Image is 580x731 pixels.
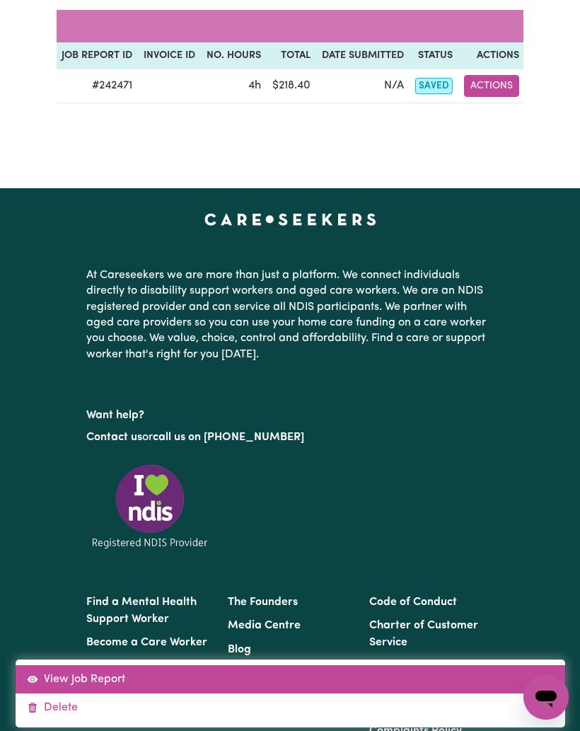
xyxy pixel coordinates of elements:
[464,75,519,97] button: Actions
[369,597,457,608] a: Code of Conduct
[523,674,569,720] iframe: Button to launch messaging window
[86,637,207,648] a: Become a Care Worker
[228,597,298,608] a: The Founders
[458,42,525,69] th: Actions
[267,69,316,103] td: $ 218.40
[86,597,197,625] a: Find a Mental Health Support Worker
[56,69,138,103] td: # 242471
[228,620,301,631] a: Media Centre
[138,42,201,69] th: Invoice ID
[56,42,138,69] th: Job Report ID
[267,42,316,69] th: Total
[228,644,251,655] a: Blog
[86,432,142,443] a: Contact us
[410,42,458,69] th: Status
[86,424,494,451] p: or
[415,78,453,94] span: saved
[204,214,376,225] a: Careseekers home page
[316,69,410,103] td: N/A
[86,262,494,368] p: At Careseekers we are more than just a platform. We connect individuals directly to disability su...
[248,80,261,91] span: 4 hours
[153,432,304,443] a: call us on [PHONE_NUMBER]
[316,42,410,69] th: Date Submitted
[86,402,494,423] p: Want help?
[201,42,267,69] th: No. Hours
[86,462,214,551] img: Registered NDIS provider
[369,620,478,648] a: Charter of Customer Service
